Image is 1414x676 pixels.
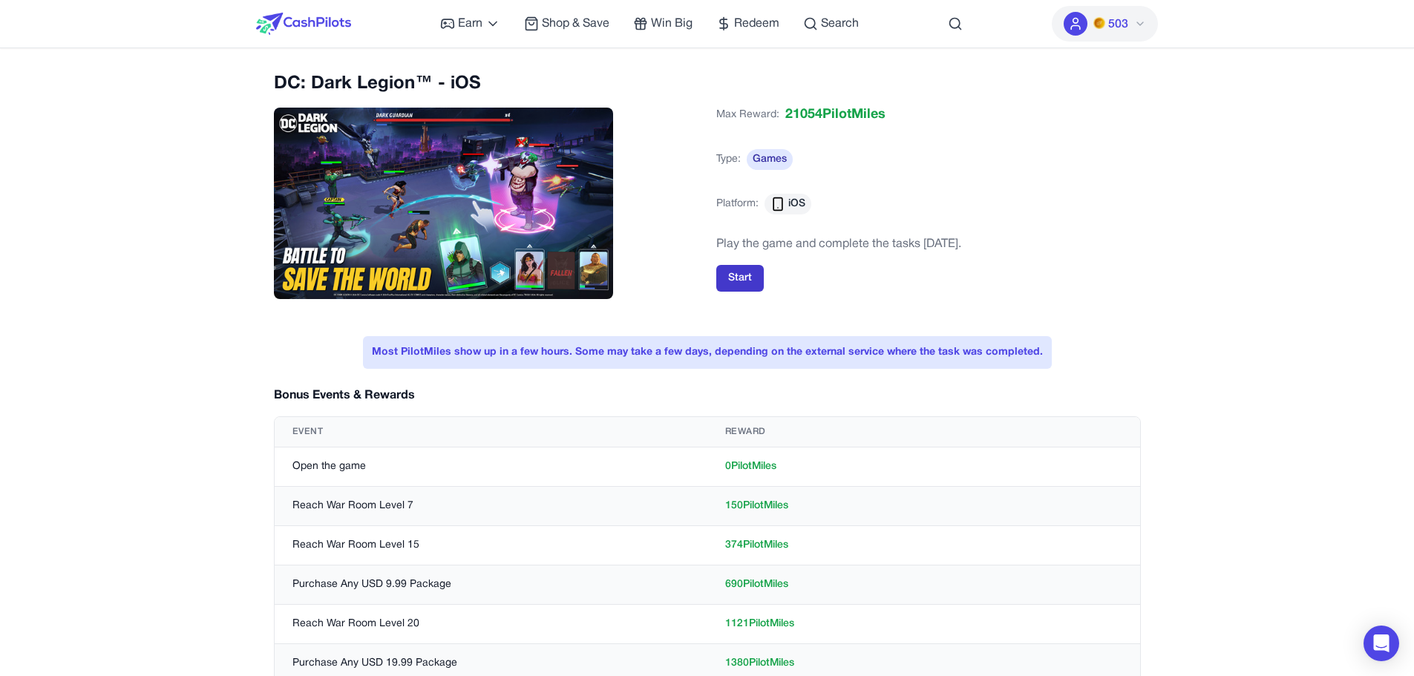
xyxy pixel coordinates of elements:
span: Search [821,15,859,33]
span: Games [747,149,793,170]
td: 690 PilotMiles [707,565,1140,605]
td: 374 PilotMiles [707,526,1140,565]
button: PMs503 [1052,6,1158,42]
button: Start [716,265,764,292]
a: Search [803,15,859,33]
span: 503 [1108,16,1128,33]
span: Shop & Save [542,15,609,33]
span: Earn [458,15,482,33]
td: Purchase Any USD 9.99 Package [275,565,707,605]
img: PMs [1093,17,1105,29]
a: Redeem [716,15,779,33]
td: Open the game [275,447,707,487]
div: Open Intercom Messenger [1364,626,1399,661]
td: 150 PilotMiles [707,487,1140,526]
td: 1121 PilotMiles [707,605,1140,644]
h2: DC: Dark Legion™ - iOS [274,72,698,96]
td: 0 PilotMiles [707,447,1140,487]
span: Type: [716,152,741,167]
span: Platform: [716,197,759,211]
img: DC: Dark Legion™ - iOS [274,108,614,299]
span: 21054 PilotMiles [785,105,886,125]
td: Reach War Room Level 20 [275,605,707,644]
span: Max Reward: [716,108,779,122]
th: Reward [707,417,1140,447]
td: Reach War Room Level 15 [275,526,707,565]
span: Redeem [734,15,779,33]
span: iOS [788,197,805,211]
a: Win Big [633,15,693,33]
th: Event [275,417,707,447]
span: Win Big [651,15,693,33]
a: Shop & Save [524,15,609,33]
h3: Bonus Events & Rewards [274,387,415,404]
td: Reach War Room Level 7 [275,487,707,526]
a: Earn [440,15,500,33]
p: Play the game and complete the tasks [DATE]. [716,235,961,253]
img: CashPilots Logo [256,13,351,35]
div: Most PilotMiles show up in a few hours. Some may take a few days, depending on the external servi... [363,336,1052,369]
